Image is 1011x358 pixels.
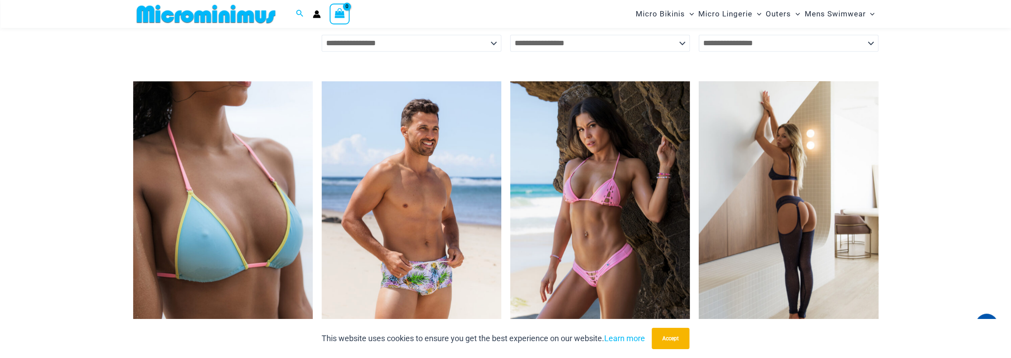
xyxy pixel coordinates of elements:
nav: Site Navigation [632,1,878,27]
a: Learn more [604,334,645,343]
img: MM SHOP LOGO FLAT [133,4,279,24]
a: Micro LingerieMenu ToggleMenu Toggle [696,3,763,25]
img: Link Pop Pink 3070 Top 4955 Bottom 01 [510,81,690,351]
span: Menu Toggle [752,3,761,25]
span: Outers [766,3,791,25]
a: Mens SwimwearMenu ToggleMenu Toggle [802,3,877,25]
span: Menu Toggle [865,3,874,25]
a: Link Pop Pink 3070 Top 4955 Bottom 01Link Pop Pink 3070 Top 4955 Bottom 02Link Pop Pink 3070 Top ... [510,81,690,351]
span: Menu Toggle [685,3,694,25]
a: View Shopping Cart, empty [330,4,350,24]
p: This website uses cookies to ensure you get the best experience on our website. [322,332,645,345]
a: Bondi Chasing Summer 007 Trunk 08Bondi Safari Spice 007 Trunk 06Bondi Safari Spice 007 Trunk 06 [322,81,501,351]
a: Search icon link [296,8,304,20]
img: Tempest Multi Blue 312 Top 01 [133,81,313,351]
a: Wild Born Glitter Ink 1122 Top 605 Bottom 552 Tights 02Wild Born Glitter Ink 1122 Top 605 Bottom ... [699,81,878,351]
a: Account icon link [313,10,321,18]
span: Micro Lingerie [698,3,752,25]
a: Micro BikinisMenu ToggleMenu Toggle [633,3,696,25]
span: Micro Bikinis [636,3,685,25]
img: Wild Born Glitter Ink 1122 Top 605 Bottom 552 Tights 05 [699,81,878,351]
button: Accept [652,328,689,349]
span: Mens Swimwear [804,3,865,25]
span: Menu Toggle [791,3,800,25]
a: Tempest Multi Blue 312 Top 01Tempest Multi Blue 312 Top 456 Bottom 05Tempest Multi Blue 312 Top 4... [133,81,313,351]
a: OutersMenu ToggleMenu Toggle [763,3,802,25]
img: Bondi Chasing Summer 007 Trunk 08 [322,81,501,351]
